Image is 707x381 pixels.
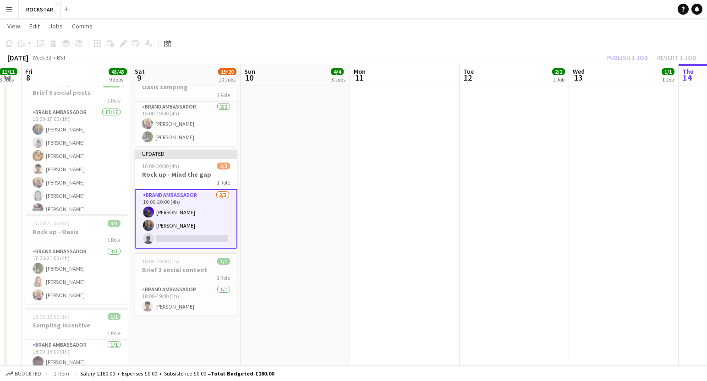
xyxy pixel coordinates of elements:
h3: Rock up - Mind the gap [135,170,237,179]
span: Mon [354,67,366,76]
div: BST [57,54,66,61]
app-card-role: Brand Ambassador3/317:00-21:00 (4h)[PERSON_NAME][PERSON_NAME][PERSON_NAME] [25,246,128,304]
span: Total Budgeted £180.00 [211,370,274,377]
span: 1 Role [217,274,230,281]
span: 4/4 [331,68,344,75]
span: 1 Role [217,92,230,98]
span: 2/3 [217,163,230,169]
div: 1 Job [662,76,674,83]
span: 12 [462,72,474,83]
span: 1/1 [108,313,121,320]
span: Jobs [49,22,63,30]
a: Edit [26,20,44,32]
span: 19/20 [218,68,236,75]
span: 1 Role [107,236,121,243]
app-card-role: Brand Ambassador17/1716:00-17:00 (1h)[PERSON_NAME][PERSON_NAME][PERSON_NAME][PERSON_NAME][PERSON_... [25,107,128,351]
h3: Oasis sampling [135,83,237,91]
span: 11 [352,72,366,83]
span: Sat [135,67,145,76]
span: 45/45 [109,68,127,75]
span: Sun [244,67,255,76]
span: 1 item [50,370,72,377]
span: 17:00-21:00 (4h) [33,220,70,227]
span: View [7,22,20,30]
div: 1 Job [553,76,565,83]
span: 13 [571,72,585,83]
span: 14 [681,72,694,83]
span: 1 Role [107,97,121,104]
div: 3 Jobs [331,76,345,83]
span: 1 Role [107,330,121,337]
app-job-card: 15:00-19:00 (4h)2/2Oasis sampling1 RoleBrand Ambassador2/215:00-19:00 (4h)[PERSON_NAME][PERSON_NAME] [135,70,237,146]
app-card-role: Brand Ambassador2/316:00-20:00 (4h)[PERSON_NAME][PERSON_NAME] [135,189,237,249]
span: Thu [682,67,694,76]
span: 3/3 [108,220,121,227]
span: Wed [573,67,585,76]
span: 1/1 [662,68,674,75]
span: 1 Role [217,179,230,186]
h3: Brief 5 social posts [25,88,128,97]
a: View [4,20,24,32]
div: Updated [135,150,237,157]
div: Salary £180.00 + Expenses £0.00 + Subsistence £0.00 = [80,370,274,377]
a: Jobs [45,20,66,32]
a: Comms [68,20,96,32]
span: 9 [133,72,145,83]
app-card-role: Brand Ambassador1/118:00-19:00 (1h)[PERSON_NAME] [135,284,237,316]
span: Week 32 [30,54,53,61]
span: Fri [25,67,33,76]
span: Comms [72,22,93,30]
span: 18:00-19:00 (1h) [33,313,70,320]
span: Edit [29,22,40,30]
span: 10 [243,72,255,83]
div: 9 Jobs [109,76,126,83]
span: 2/2 [552,68,565,75]
app-job-card: 17:00-21:00 (4h)3/3Rock up - Oasis1 RoleBrand Ambassador3/317:00-21:00 (4h)[PERSON_NAME][PERSON_N... [25,214,128,304]
span: Tue [463,67,474,76]
app-job-card: 18:00-19:00 (1h)1/1Brief 3 social content1 RoleBrand Ambassador1/118:00-19:00 (1h)[PERSON_NAME] [135,252,237,316]
span: 18:00-19:00 (1h) [142,258,179,265]
h3: Sampling incentive [25,321,128,329]
app-job-card: 16:00-17:00 (1h)17/17Brief 5 social posts1 RoleBrand Ambassador17/1716:00-17:00 (1h)[PERSON_NAME]... [25,75,128,211]
div: 10 Jobs [219,76,236,83]
app-job-card: 18:00-19:00 (1h)1/1Sampling incentive1 RoleBrand Ambassador1/118:00-19:00 (1h)[PERSON_NAME] [25,308,128,371]
app-card-role: Brand Ambassador2/215:00-19:00 (4h)[PERSON_NAME][PERSON_NAME] [135,102,237,146]
h3: Rock up - Oasis [25,228,128,236]
h3: Brief 3 social content [135,266,237,274]
app-card-role: Brand Ambassador1/118:00-19:00 (1h)[PERSON_NAME] [25,340,128,371]
span: 16:00-20:00 (4h) [142,163,179,169]
button: ROCKSTAR [19,0,61,18]
div: [DATE] [7,53,28,62]
app-job-card: Updated16:00-20:00 (4h)2/3Rock up - Mind the gap1 RoleBrand Ambassador2/316:00-20:00 (4h)[PERSON_... [135,150,237,249]
span: 1/1 [217,258,230,265]
span: Budgeted [15,370,41,377]
span: 8 [24,72,33,83]
button: Budgeted [5,369,43,379]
